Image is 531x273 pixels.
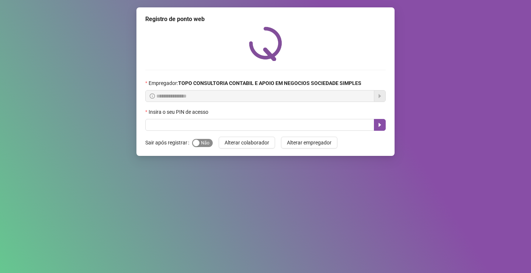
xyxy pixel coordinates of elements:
span: Alterar colaborador [225,139,269,147]
span: Empregador : [149,79,361,87]
span: caret-right [377,122,383,128]
div: Registro de ponto web [145,15,386,24]
button: Alterar colaborador [219,137,275,149]
strong: TOPO CONSULTORIA CONTABIL E APOIO EM NEGOCIOS SOCIEDADE SIMPLES [178,80,361,86]
label: Sair após registrar [145,137,192,149]
button: Alterar empregador [281,137,337,149]
span: info-circle [150,93,155,99]
img: QRPoint [249,27,282,61]
label: Insira o seu PIN de acesso [145,108,213,116]
span: Alterar empregador [287,139,332,147]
